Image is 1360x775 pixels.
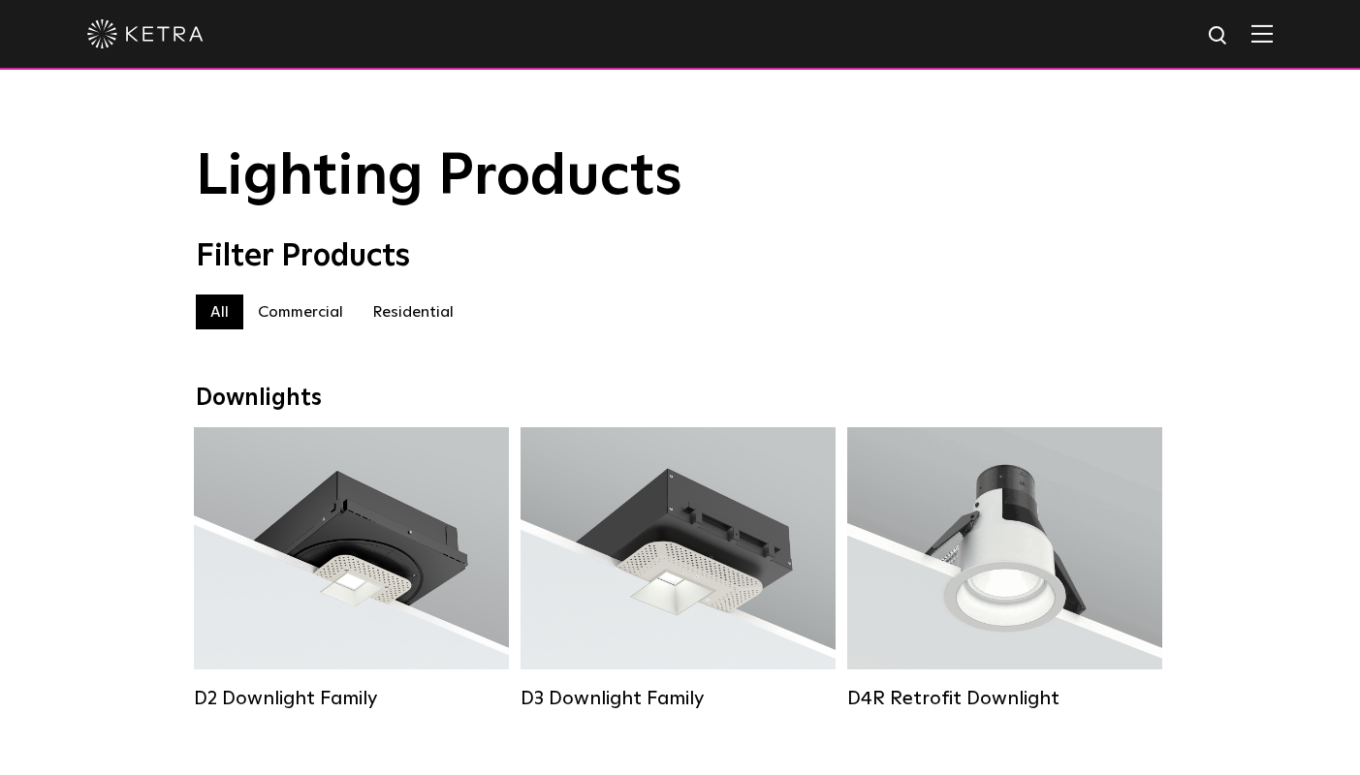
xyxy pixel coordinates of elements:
[87,19,204,48] img: ketra-logo-2019-white
[196,294,243,329] label: All
[194,687,509,710] div: D2 Downlight Family
[521,687,836,710] div: D3 Downlight Family
[358,294,468,329] label: Residential
[196,148,682,206] span: Lighting Products
[194,427,509,710] a: D2 Downlight Family Lumen Output:1200Colors:White / Black / Gloss Black / Silver / Bronze / Silve...
[847,427,1162,710] a: D4R Retrofit Downlight Lumen Output:800Colors:White / BlackBeam Angles:15° / 25° / 40° / 60°Watta...
[196,238,1165,275] div: Filter Products
[1207,24,1231,48] img: search icon
[1251,24,1273,43] img: Hamburger%20Nav.svg
[847,687,1162,710] div: D4R Retrofit Downlight
[521,427,836,710] a: D3 Downlight Family Lumen Output:700 / 900 / 1100Colors:White / Black / Silver / Bronze / Paintab...
[196,385,1165,413] div: Downlights
[243,294,358,329] label: Commercial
